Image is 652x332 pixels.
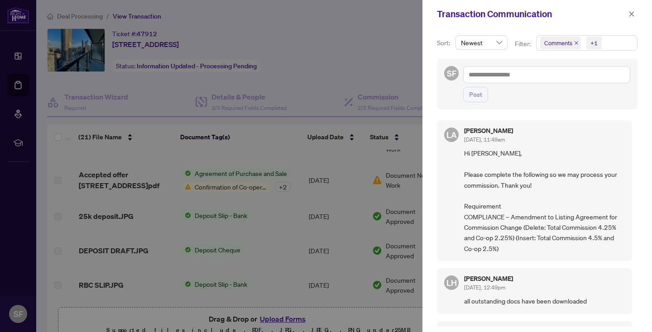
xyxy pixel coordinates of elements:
[464,284,505,291] span: [DATE], 12:49pm
[544,38,572,47] span: Comments
[464,275,513,282] h5: [PERSON_NAME]
[628,11,635,17] span: close
[446,276,457,289] span: LH
[464,128,513,134] h5: [PERSON_NAME]
[464,296,625,306] span: all outstanding docs have been downloaded
[464,148,625,254] span: Hi [PERSON_NAME], Please complete the following so we may process your commission. Thank you! Req...
[437,7,626,21] div: Transaction Communication
[461,36,502,49] span: Newest
[464,136,505,143] span: [DATE], 11:49am
[446,128,457,141] span: LA
[515,39,532,49] p: Filter:
[590,38,598,47] div: +1
[463,87,488,102] button: Post
[447,67,456,80] span: SF
[574,41,579,45] span: close
[540,37,581,49] span: Comments
[437,38,452,48] p: Sort:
